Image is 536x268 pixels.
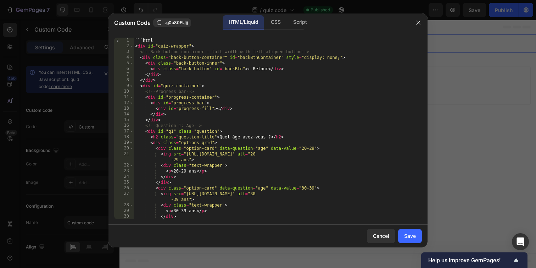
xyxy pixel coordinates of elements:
div: 18 [114,134,134,140]
div: Choose templates [136,60,179,67]
div: 15 [114,117,134,123]
div: HTML/Liquid [223,15,264,29]
div: 9 [114,83,134,89]
div: 22 [114,163,134,168]
div: Save [404,232,416,240]
span: then drag & drop elements [239,69,291,75]
div: 17 [114,128,134,134]
div: 24 [114,174,134,180]
button: Cancel [367,229,395,243]
span: Help us improve GemPages! [428,257,512,264]
span: .g0u80FIJjj [165,20,188,26]
div: 14 [114,111,134,117]
div: 20 [114,146,134,151]
div: 25 [114,180,134,185]
div: Cancel [373,232,389,240]
div: Generate layout [192,60,229,67]
div: 27 [114,191,134,202]
div: 4 [114,55,134,60]
span: from URL or image [191,69,229,75]
div: 6 [114,66,134,72]
div: 16 [114,123,134,128]
div: 7 [114,72,134,77]
div: 11 [114,94,134,100]
div: 2 [114,43,134,49]
div: 19 [114,140,134,146]
div: 28 [114,202,134,208]
span: Custom Code [114,18,150,27]
div: Custom Code [9,37,39,43]
div: 8 [114,77,134,83]
div: Script [287,15,312,29]
button: .g0u80FIJjj [153,18,191,27]
div: 23 [114,168,134,174]
button: Show survey - Help us improve GemPages! [428,256,520,264]
div: 10 [114,89,134,94]
div: 21 [114,151,134,163]
div: 12 [114,100,134,106]
button: Save [398,229,422,243]
div: Add blank section [244,60,287,67]
div: CSS [265,15,286,29]
div: 29 [114,208,134,214]
span: Add section [196,44,230,51]
div: 13 [114,106,134,111]
div: 1 [114,38,134,43]
div: 26 [114,185,134,191]
span: inspired by CRO experts [133,69,182,75]
div: 30 [114,214,134,219]
div: Open Intercom Messenger [512,233,529,250]
div: 3 [114,49,134,55]
div: 5 [114,60,134,66]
